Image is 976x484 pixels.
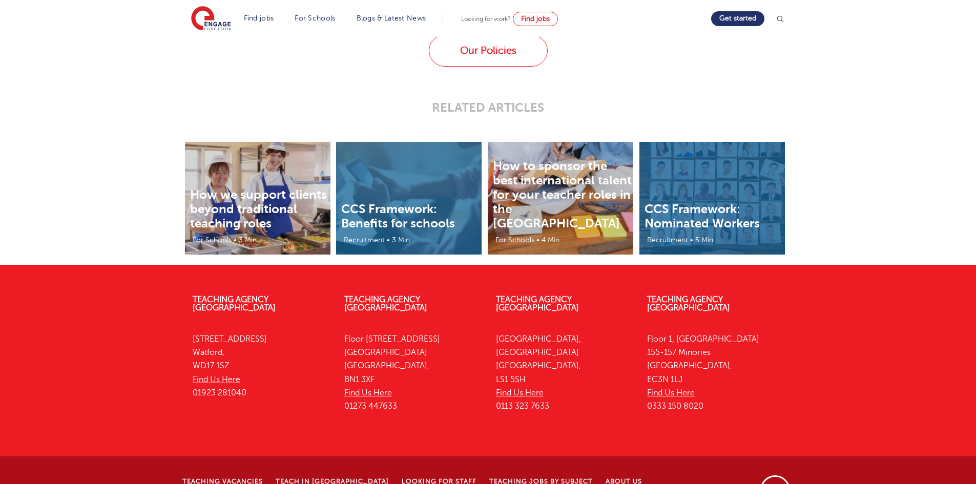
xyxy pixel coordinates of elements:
li: For Schools [188,234,233,246]
a: Find Us Here [647,388,695,397]
p: [GEOGRAPHIC_DATA], [GEOGRAPHIC_DATA] [GEOGRAPHIC_DATA], LS1 5SH 0113 323 7633 [496,332,632,413]
a: Teaching Agency [GEOGRAPHIC_DATA] [193,295,276,312]
li: 4 Min [541,234,560,246]
li: 3 Min [238,234,258,246]
a: Find Us Here [496,388,544,397]
span: Find jobs [521,15,550,23]
img: Engage Education [191,6,231,32]
li: 3 Min [391,234,411,246]
a: CCS Framework: Nominated Workers [645,202,760,230]
span: Looking for work? [461,15,511,23]
a: Find jobs [513,12,558,26]
a: Get started [711,11,764,26]
a: Find jobs [244,14,274,22]
a: Teaching Agency [GEOGRAPHIC_DATA] [344,295,427,312]
li: 5 Min [694,234,714,246]
a: CCS Framework: Benefits for schools [341,202,455,230]
li: Recruitment [339,234,386,246]
a: Teaching Agency [GEOGRAPHIC_DATA] [496,295,579,312]
li: • [689,234,694,246]
li: For Schools [490,234,535,246]
li: • [233,234,238,246]
li: • [535,234,541,246]
li: Recruitment [642,234,689,246]
li: • [386,234,391,246]
p: Floor [STREET_ADDRESS] [GEOGRAPHIC_DATA] [GEOGRAPHIC_DATA], BN1 3XF 01273 447633 [344,332,481,413]
a: How we support clients beyond traditional teaching roles [190,187,327,230]
a: Blogs & Latest News [357,14,426,22]
a: Find Us Here [344,388,392,397]
a: Our Policies [429,35,548,67]
a: Find Us Here [193,375,240,384]
a: For Schools [295,14,335,22]
a: Teaching Agency [GEOGRAPHIC_DATA] [647,295,730,312]
p: [STREET_ADDRESS] Watford, WD17 1SZ 01923 281040 [193,332,329,399]
p: RELATED ARTICLES [237,100,739,115]
p: Floor 1, [GEOGRAPHIC_DATA] 155-157 Minories [GEOGRAPHIC_DATA], EC3N 1LJ 0333 150 8020 [647,332,783,413]
a: How to sponsor the best international talent for your teacher roles in the [GEOGRAPHIC_DATA] [493,159,632,230]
